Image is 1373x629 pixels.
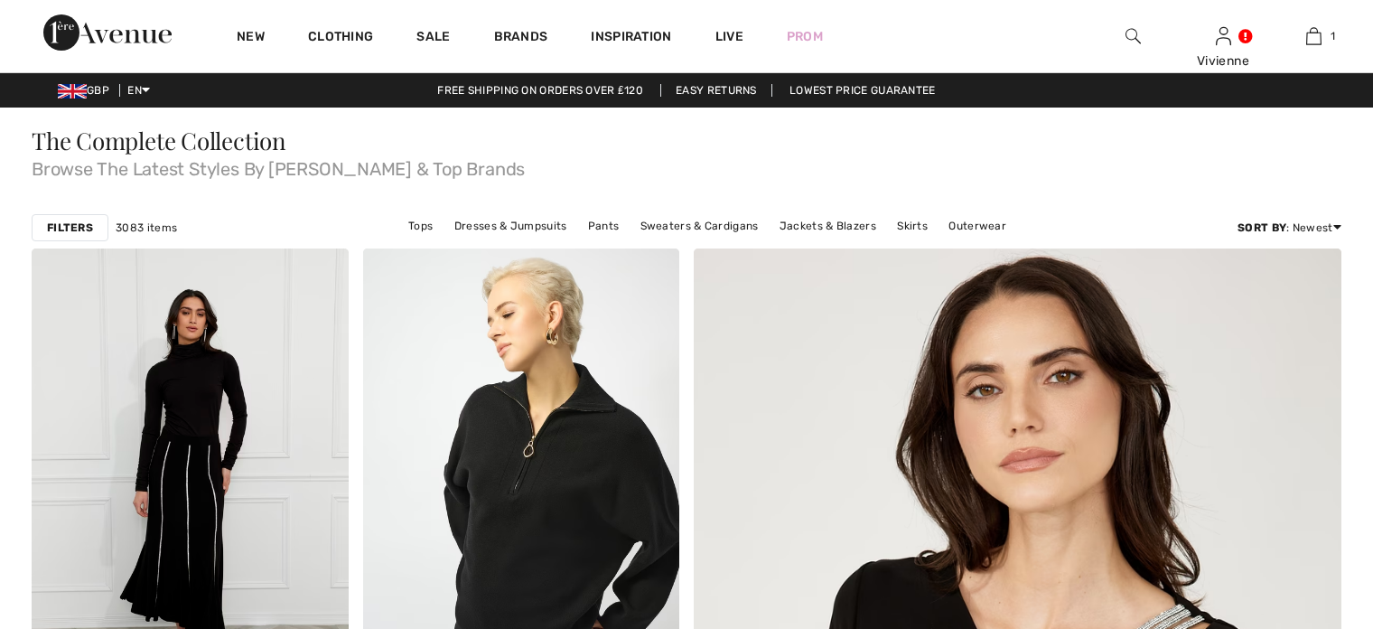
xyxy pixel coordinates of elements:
[660,84,772,97] a: Easy Returns
[32,153,1341,178] span: Browse The Latest Styles By [PERSON_NAME] & Top Brands
[445,214,576,238] a: Dresses & Jumpsuits
[423,84,658,97] a: Free shipping on orders over ₤120
[308,29,373,48] a: Clothing
[416,29,450,48] a: Sale
[494,29,548,48] a: Brands
[888,214,937,238] a: Skirts
[1179,52,1267,70] div: Vivienne
[399,214,442,238] a: Tops
[1238,220,1341,236] div: : Newest
[715,27,743,46] a: Live
[591,29,671,48] span: Inspiration
[1125,25,1141,47] img: search the website
[939,214,1015,238] a: Outerwear
[1216,25,1231,47] img: My Info
[1238,221,1286,234] strong: Sort By
[32,125,286,156] span: The Complete Collection
[1269,25,1358,47] a: 1
[1331,28,1335,44] span: 1
[116,220,177,236] span: 3083 items
[631,214,768,238] a: Sweaters & Cardigans
[237,29,265,48] a: New
[47,220,93,236] strong: Filters
[579,214,629,238] a: Pants
[58,84,87,99] img: UK Pound
[775,84,950,97] a: Lowest Price Guarantee
[58,84,117,97] span: GBP
[771,214,885,238] a: Jackets & Blazers
[43,14,172,51] img: 1ère Avenue
[787,27,823,46] a: Prom
[1216,27,1231,44] a: Sign In
[127,84,150,97] span: EN
[1306,25,1322,47] img: My Bag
